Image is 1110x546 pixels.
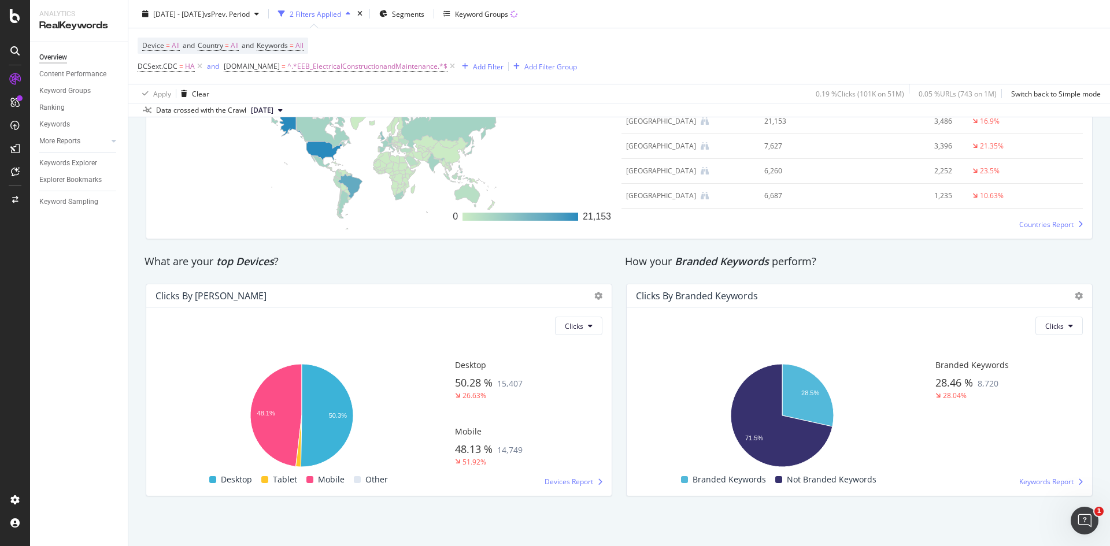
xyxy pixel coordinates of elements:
[636,290,758,302] div: Clicks By Branded Keywords
[626,166,696,176] div: France
[980,166,1000,176] div: 23.5%
[166,40,170,50] span: =
[183,40,195,50] span: and
[943,391,967,400] div: 28.04%
[204,9,250,18] span: vs Prev. Period
[39,19,119,32] div: RealKeywords
[1094,507,1104,516] span: 1
[138,5,264,23] button: [DATE] - [DATE]vsPrev. Period
[857,166,952,176] div: 2,252
[39,51,120,64] a: Overview
[555,317,602,335] button: Clicks
[764,116,839,127] div: 21,153
[39,51,67,64] div: Overview
[375,5,429,23] button: Segments
[787,473,876,486] span: Not Branded Keywords
[287,58,447,75] span: ^.*EEB_ElectricalConstructionandMaintenance.*$
[153,88,171,98] div: Apply
[545,477,602,486] a: Devices Report
[39,118,120,131] a: Keywords
[207,61,219,71] div: and
[138,61,177,71] span: DCSext.CDC
[224,61,280,71] span: [DOMAIN_NAME]
[355,8,365,20] div: times
[453,210,458,224] div: 0
[764,191,839,201] div: 6,687
[625,254,1094,269] div: How your perform?
[39,135,108,147] a: More Reports
[764,141,839,151] div: 7,627
[365,473,388,486] span: Other
[457,60,504,73] button: Add Filter
[207,61,219,72] button: and
[935,359,1009,370] span: Branded Keywords
[473,61,504,71] div: Add Filter
[329,412,347,419] text: 50.3%
[318,473,345,486] span: Mobile
[462,391,486,400] div: 26.63%
[565,321,583,331] span: Clicks
[39,118,70,131] div: Keywords
[39,68,120,80] a: Content Performance
[39,157,120,169] a: Keywords Explorer
[156,290,267,302] div: Clicks by [PERSON_NAME]
[497,444,523,455] span: 14,749
[39,102,65,114] div: Ranking
[39,174,102,186] div: Explorer Bookmarks
[39,85,120,97] a: Keyword Groups
[39,135,80,147] div: More Reports
[225,40,229,50] span: =
[583,210,611,224] div: 21,153
[675,254,769,268] span: Branded Keywords
[156,358,447,473] svg: A chart.
[455,376,493,389] span: 50.28 %
[138,84,171,103] button: Apply
[242,40,254,50] span: and
[455,359,486,370] span: Desktop
[39,196,98,208] div: Keyword Sampling
[172,38,180,54] span: All
[636,358,928,473] svg: A chart.
[1007,84,1101,103] button: Switch back to Simple mode
[257,40,288,50] span: Keywords
[935,376,973,389] span: 28.46 %
[1019,220,1083,229] a: Countries Report
[273,473,297,486] span: Tablet
[816,88,904,98] div: 0.19 % Clicks ( 101K on 51M )
[179,61,183,71] span: =
[545,477,593,486] span: Devices Report
[980,141,1004,151] div: 21.35%
[1019,220,1074,229] span: Countries Report
[142,40,164,50] span: Device
[290,9,341,18] div: 2 Filters Applied
[1019,477,1074,486] span: Keywords Report
[221,473,252,486] span: Desktop
[216,254,274,268] span: top Devices
[857,191,952,201] div: 1,235
[857,141,952,151] div: 3,396
[980,116,1000,127] div: 16.9%
[1035,317,1083,335] button: Clicks
[626,141,696,151] div: Germany
[801,389,819,396] text: 28.5%
[231,38,239,54] span: All
[251,105,273,116] span: 2025 Sep. 28th
[246,103,287,117] button: [DATE]
[257,410,275,417] text: 48.1%
[392,9,424,18] span: Segments
[524,61,577,71] div: Add Filter Group
[978,378,998,389] span: 8,720
[980,191,1004,201] div: 10.63%
[462,457,486,467] div: 51.92%
[626,191,696,201] div: South Africa
[39,85,91,97] div: Keyword Groups
[1019,477,1083,486] a: Keywords Report
[145,254,613,269] div: What are your ?
[764,166,839,176] div: 6,260
[290,40,294,50] span: =
[509,60,577,73] button: Add Filter Group
[497,378,523,389] span: 15,407
[192,88,209,98] div: Clear
[153,9,204,18] span: [DATE] - [DATE]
